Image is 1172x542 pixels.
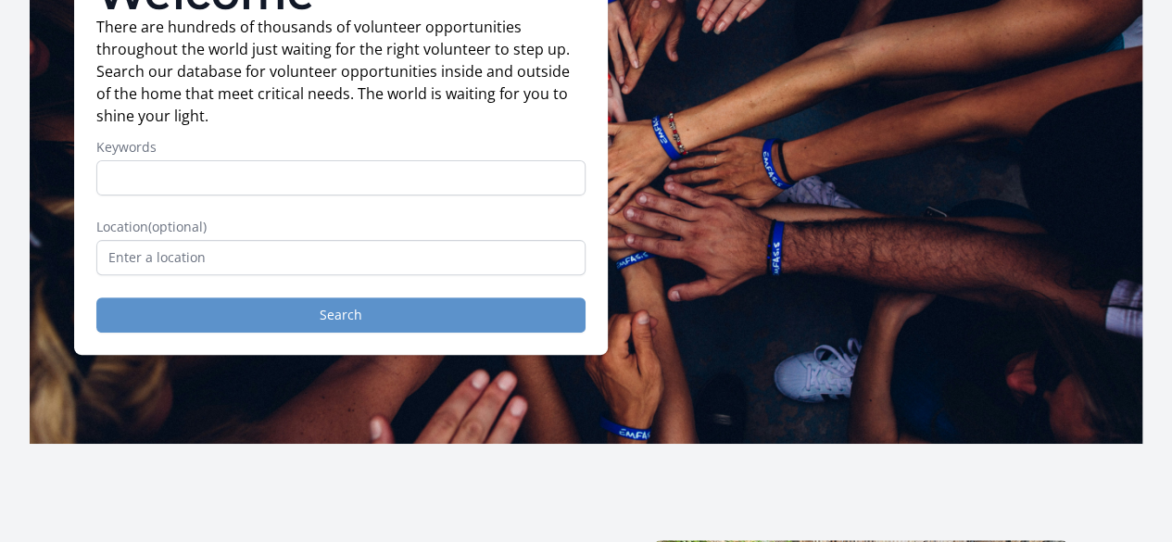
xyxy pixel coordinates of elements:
[96,297,586,333] button: Search
[96,240,586,275] input: Enter a location
[96,218,586,236] label: Location
[96,138,586,157] label: Keywords
[148,218,207,235] span: (optional)
[96,16,586,127] p: There are hundreds of thousands of volunteer opportunities throughout the world just waiting for ...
